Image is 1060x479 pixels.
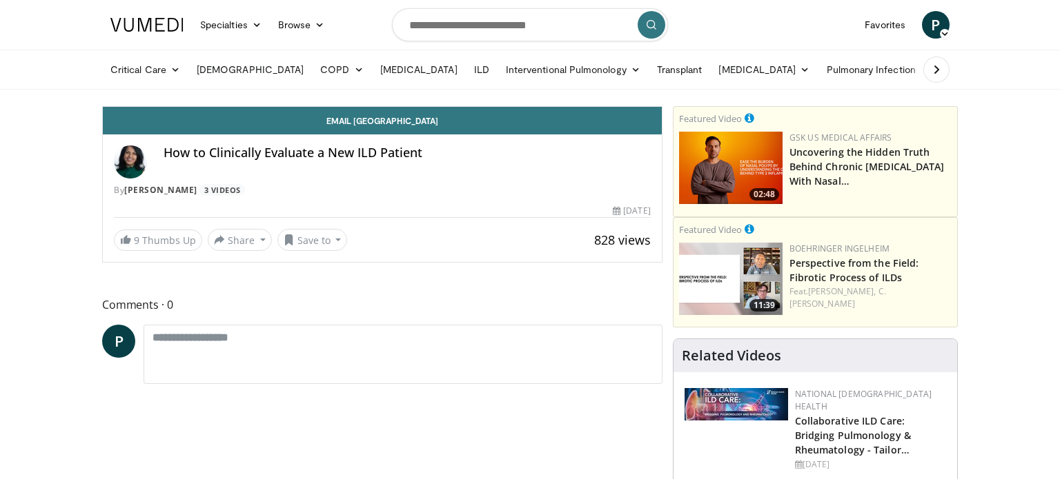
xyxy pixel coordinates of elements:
div: Feat. [789,285,952,310]
img: d04c7a51-d4f2-46f9-936f-c139d13e7fbe.png.150x105_q85_crop-smart_upscale.png [679,132,783,204]
img: Avatar [114,145,147,179]
a: 3 Videos [199,184,245,196]
small: Featured Video [679,223,742,236]
a: [DEMOGRAPHIC_DATA] [188,56,312,83]
h4: How to Clinically Evaluate a New ILD Patient [164,145,651,161]
span: Comments 0 [102,296,662,314]
img: VuMedi Logo [110,18,184,32]
a: Collaborative ILD Care: Bridging Pulmonology & Rheumatology - Tailor… [795,414,911,456]
input: Search topics, interventions [392,8,668,41]
a: P [102,325,135,358]
a: [PERSON_NAME] [124,184,197,196]
a: [MEDICAL_DATA] [710,56,818,83]
div: [DATE] [613,205,650,217]
div: [DATE] [795,458,946,471]
a: 11:39 [679,243,783,315]
a: Interventional Pulmonology [498,56,649,83]
span: 9 [134,234,139,247]
a: [PERSON_NAME], [808,285,876,297]
a: Perspective from the Field: Fibrotic Process of ILDs [789,256,919,284]
a: Browse [270,11,333,39]
a: [MEDICAL_DATA] [372,56,466,83]
a: National [DEMOGRAPHIC_DATA] Health [795,388,932,412]
a: Boehringer Ingelheim [789,243,890,254]
button: Share [208,229,272,251]
a: Email [GEOGRAPHIC_DATA] [103,107,662,134]
span: 02:48 [749,188,779,201]
a: 02:48 [679,132,783,204]
a: Uncovering the Hidden Truth Behind Chronic [MEDICAL_DATA] With Nasal… [789,145,945,187]
a: ILD [466,56,498,83]
a: 9 Thumbs Up [114,230,202,251]
a: Pulmonary Infection [818,56,938,83]
a: Favorites [856,11,914,39]
span: 828 views [594,232,651,248]
a: P [922,11,950,39]
img: 7e341e47-e122-4d5e-9c74-d0a8aaff5d49.jpg.150x105_q85_autocrop_double_scale_upscale_version-0.2.jpg [685,388,788,420]
a: GSK US Medical Affairs [789,132,892,143]
a: Specialties [192,11,270,39]
span: 11:39 [749,299,779,312]
div: By [114,184,651,196]
a: Transplant [649,56,711,83]
small: Featured Video [679,112,742,125]
h4: Related Videos [682,347,781,364]
a: Critical Care [102,56,188,83]
button: Save to [277,229,348,251]
a: C. [PERSON_NAME] [789,285,886,309]
a: COPD [312,56,371,83]
img: 0d260a3c-dea8-4d46-9ffd-2859801fb613.png.150x105_q85_crop-smart_upscale.png [679,243,783,315]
